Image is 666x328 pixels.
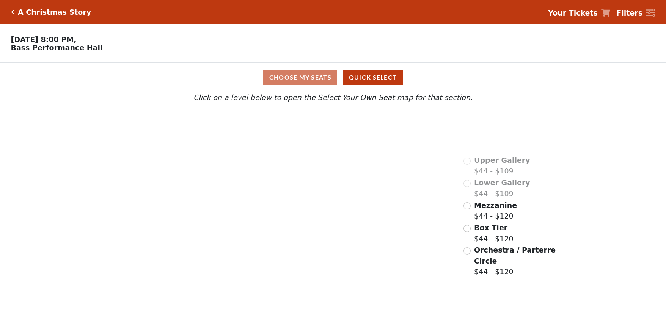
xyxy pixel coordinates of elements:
button: Quick Select [343,70,403,85]
path: Upper Gallery - Seats Available: 0 [162,116,301,150]
span: Orchestra / Parterre Circle [474,246,556,265]
p: Click on a level below to open the Select Your Own Seat map for that section. [89,92,578,103]
h5: A Christmas Story [18,8,91,17]
label: $44 - $109 [474,155,530,176]
a: Click here to go back to filters [11,9,14,15]
strong: Filters [616,9,642,17]
span: Mezzanine [474,201,517,209]
label: $44 - $120 [474,222,514,244]
span: Upper Gallery [474,156,530,164]
a: Your Tickets [548,8,610,19]
path: Orchestra / Parterre Circle - Seats Available: 173 [239,232,380,317]
strong: Your Tickets [548,9,598,17]
a: Filters [616,8,655,19]
span: Box Tier [474,223,507,232]
label: $44 - $120 [474,200,517,222]
label: $44 - $109 [474,177,530,199]
label: $44 - $120 [474,245,557,277]
span: Lower Gallery [474,178,530,187]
